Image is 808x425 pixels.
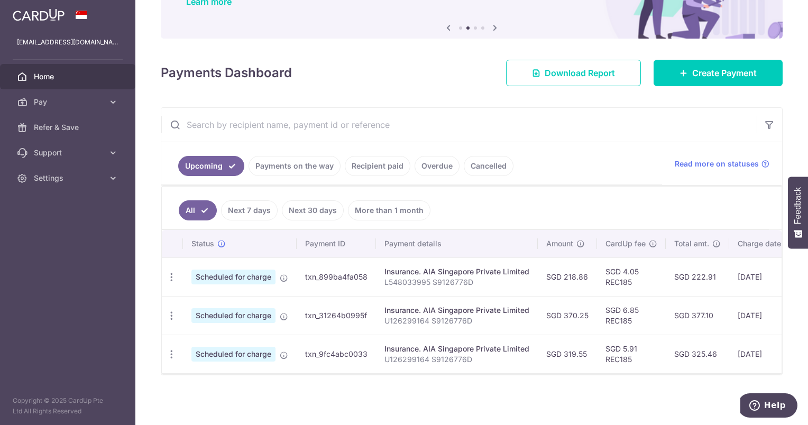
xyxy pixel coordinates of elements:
div: Insurance. AIA Singapore Private Limited [384,305,529,316]
iframe: Opens a widget where you can find more information [740,393,797,420]
span: Charge date [738,238,781,249]
td: SGD 370.25 [538,296,597,335]
span: Create Payment [692,67,757,79]
td: SGD 218.86 [538,257,597,296]
p: U126299164 S9126776D [384,316,529,326]
td: SGD 5.91 REC185 [597,335,666,373]
p: L548033995 S9126776D [384,277,529,288]
td: [DATE] [729,257,801,296]
td: SGD 4.05 REC185 [597,257,666,296]
a: Read more on statuses [675,159,769,169]
td: SGD 377.10 [666,296,729,335]
div: Insurance. AIA Singapore Private Limited [384,344,529,354]
span: Status [191,238,214,249]
a: Overdue [415,156,460,176]
th: Payment ID [297,230,376,257]
span: Pay [34,97,104,107]
a: Create Payment [654,60,783,86]
td: SGD 6.85 REC185 [597,296,666,335]
p: U126299164 S9126776D [384,354,529,365]
input: Search by recipient name, payment id or reference [161,108,757,142]
a: Payments on the way [249,156,341,176]
h4: Payments Dashboard [161,63,292,82]
span: Total amt. [674,238,709,249]
a: Cancelled [464,156,513,176]
td: SGD 325.46 [666,335,729,373]
a: Upcoming [178,156,244,176]
td: [DATE] [729,296,801,335]
td: txn_9fc4abc0033 [297,335,376,373]
td: txn_31264b0995f [297,296,376,335]
img: CardUp [13,8,65,21]
span: Amount [546,238,573,249]
span: Scheduled for charge [191,270,276,284]
span: Feedback [793,187,803,224]
span: CardUp fee [605,238,646,249]
span: Home [34,71,104,82]
p: [EMAIL_ADDRESS][DOMAIN_NAME] [17,37,118,48]
th: Payment details [376,230,538,257]
a: Next 7 days [221,200,278,220]
span: Support [34,147,104,158]
span: Refer & Save [34,122,104,133]
a: All [179,200,217,220]
td: SGD 319.55 [538,335,597,373]
span: Settings [34,173,104,183]
td: [DATE] [729,335,801,373]
a: More than 1 month [348,200,430,220]
span: Read more on statuses [675,159,759,169]
div: Insurance. AIA Singapore Private Limited [384,266,529,277]
a: Download Report [506,60,641,86]
button: Feedback - Show survey [788,177,808,248]
a: Recipient paid [345,156,410,176]
span: Scheduled for charge [191,347,276,362]
a: Next 30 days [282,200,344,220]
span: Download Report [545,67,615,79]
td: SGD 222.91 [666,257,729,296]
td: txn_899ba4fa058 [297,257,376,296]
span: Scheduled for charge [191,308,276,323]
